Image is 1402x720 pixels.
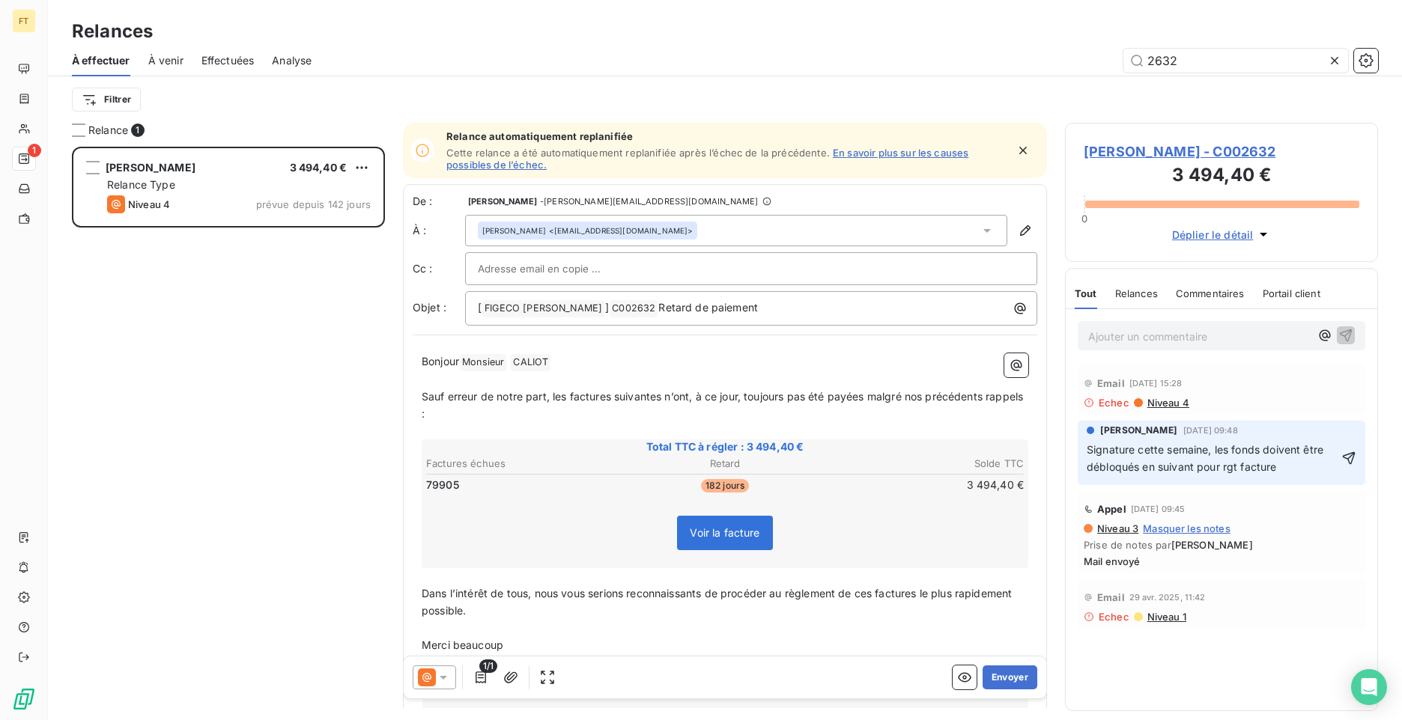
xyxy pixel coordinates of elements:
[1129,593,1206,602] span: 29 avr. 2025, 11:42
[1084,162,1359,192] h3: 3 494,40 €
[1087,443,1326,473] span: Signature cette semaine, les fonds doivent être débloqués en suivant pour rgt facture
[424,439,1026,454] span: Total TTC à régler : 3 494,40 €
[422,587,1016,617] span: Dans l’intérêt de tous, nous vous serions reconnaissants de procéder au règlement de ces factures...
[446,130,1007,142] span: Relance automatiquement replanifiée
[1081,213,1087,225] span: 0
[478,301,482,314] span: [
[12,687,36,711] img: Logo LeanPay
[610,300,658,317] span: C002632
[446,147,968,171] a: En savoir plus sur les causes possibles de l’échec.
[1097,377,1125,389] span: Email
[1097,591,1125,603] span: Email
[131,123,145,137] span: 1
[1263,287,1320,299] span: Portail client
[413,223,465,238] label: À :
[446,147,830,159] span: Cette relance a été automatiquement replanifiée après l’échec de la précédente.
[72,147,385,720] div: grid
[422,638,503,651] span: Merci beaucoup
[88,123,128,138] span: Relance
[1172,227,1254,242] span: Déplier le détail
[1123,49,1348,73] input: Rechercher
[1075,287,1097,299] span: Tout
[72,88,141,112] button: Filtrer
[540,197,758,206] span: - [PERSON_NAME][EMAIL_ADDRESS][DOMAIN_NAME]
[1176,287,1245,299] span: Commentaires
[605,301,609,314] span: ]
[1143,522,1230,534] span: Masquer les notes
[1131,504,1186,513] span: [DATE] 09:45
[148,53,183,68] span: À venir
[1096,522,1138,534] span: Niveau 3
[482,225,693,236] div: <[EMAIL_ADDRESS][DOMAIN_NAME]>
[413,301,446,314] span: Objet :
[72,18,153,45] h3: Relances
[426,478,459,492] span: 79905
[701,479,749,492] span: 182 jours
[1084,539,1359,551] span: Prise de notes par
[826,477,1025,493] td: 3 494,40 €
[1183,426,1238,435] span: [DATE] 09:48
[256,198,371,210] span: prévue depuis 142 jours
[290,161,348,174] span: 3 494,40 €
[201,53,255,68] span: Effectuées
[658,301,758,314] span: Retard de paiement
[1100,424,1177,437] span: [PERSON_NAME]
[1099,397,1129,409] span: Echec
[1168,226,1276,243] button: Déplier le détail
[106,161,195,174] span: [PERSON_NAME]
[107,178,175,191] span: Relance Type
[983,665,1037,689] button: Envoyer
[12,9,36,33] div: FT
[272,53,312,68] span: Analyse
[1084,141,1359,162] span: [PERSON_NAME] - C002632
[1351,669,1387,705] div: Open Intercom Messenger
[422,390,1026,420] span: Sauf erreur de notre part, les factures suivantes n’ont, à ce jour, toujours pas été payées malgr...
[425,456,624,472] th: Factures échues
[826,456,1025,472] th: Solde TTC
[72,53,130,68] span: À effectuer
[413,194,465,209] span: De :
[468,197,537,206] span: [PERSON_NAME]
[413,261,465,276] label: Cc :
[479,659,497,673] span: 1/1
[1084,555,1359,567] span: Mail envoyé
[1171,539,1253,551] span: [PERSON_NAME]
[28,144,41,157] span: 1
[1146,611,1186,623] span: Niveau 1
[482,300,604,317] span: FIGECO [PERSON_NAME]
[690,526,759,539] span: Voir la facture
[422,355,459,367] span: Bonjour
[460,354,506,371] span: Monsieur
[482,225,546,236] span: [PERSON_NAME]
[1099,611,1129,623] span: Echec
[1129,379,1183,388] span: [DATE] 15:28
[511,354,550,371] span: CALIOT
[1146,397,1189,409] span: Niveau 4
[128,198,170,210] span: Niveau 4
[478,257,639,280] input: Adresse email en copie ...
[1115,287,1158,299] span: Relances
[625,456,824,472] th: Retard
[1097,503,1126,515] span: Appel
